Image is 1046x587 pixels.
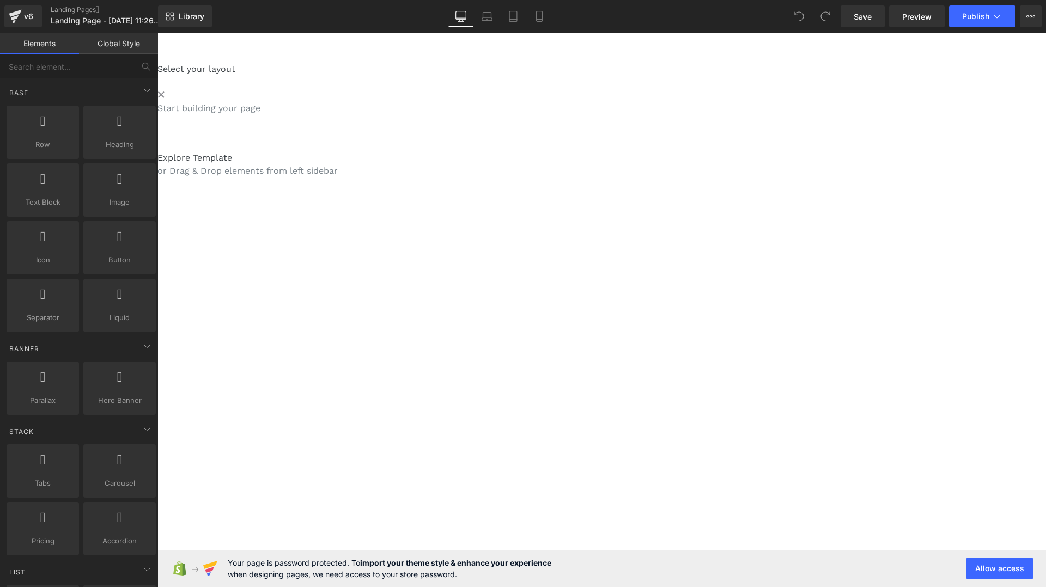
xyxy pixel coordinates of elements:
[10,312,76,323] span: Separator
[889,5,945,27] a: Preview
[87,197,153,208] span: Image
[949,5,1015,27] button: Publish
[360,558,551,567] strong: import your theme style & enhance your experience
[8,426,35,437] span: Stack
[500,5,526,27] a: Tablet
[8,567,27,577] span: List
[10,139,76,150] span: Row
[474,5,500,27] a: Laptop
[1020,5,1042,27] button: More
[87,478,153,489] span: Carousel
[87,395,153,406] span: Hero Banner
[854,11,872,22] span: Save
[51,5,174,14] a: Landing Pages
[10,197,76,208] span: Text Block
[526,5,552,27] a: Mobile
[51,16,161,25] span: Landing Page - [DATE] 11:26:48
[179,11,204,21] span: Library
[79,33,158,54] a: Global Style
[87,312,153,323] span: Liquid
[158,5,212,27] a: New Library
[87,535,153,547] span: Accordion
[4,5,42,27] a: v6
[8,344,40,354] span: Banner
[10,254,76,266] span: Icon
[228,557,551,580] span: Your page is password protected. To when designing pages, we need access to your store password.
[8,88,29,98] span: Base
[902,11,932,22] span: Preview
[10,395,76,406] span: Parallax
[10,535,76,547] span: Pricing
[22,9,35,23] div: v6
[966,558,1033,579] button: Allow access
[814,5,836,27] button: Redo
[788,5,810,27] button: Undo
[962,12,989,21] span: Publish
[87,254,153,266] span: Button
[448,5,474,27] a: Desktop
[10,478,76,489] span: Tabs
[87,139,153,150] span: Heading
